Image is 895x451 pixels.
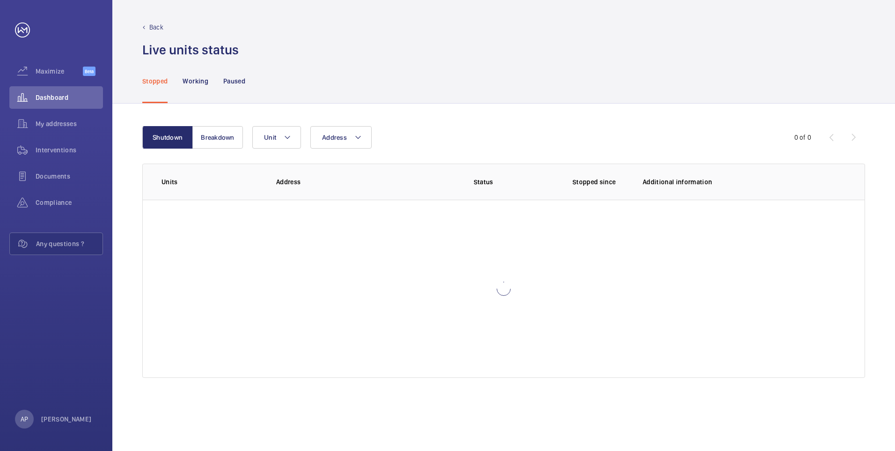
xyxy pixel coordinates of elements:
span: Beta [83,67,95,76]
button: Breakdown [192,126,243,149]
p: Stopped [142,76,168,86]
span: Maximize [36,67,83,76]
p: Back [149,23,163,32]
span: Dashboard [36,93,103,102]
p: Stopped since [572,177,628,187]
p: Status [416,177,550,187]
p: [PERSON_NAME] [41,414,92,424]
button: Unit [252,126,301,149]
span: Documents [36,172,103,181]
p: Paused [223,76,245,86]
span: Any questions ? [36,239,103,248]
p: Additional information [643,177,846,187]
button: Shutdown [142,126,193,149]
p: Units [161,177,261,187]
span: Unit [264,134,276,141]
button: Address [310,126,372,149]
h1: Live units status [142,41,239,59]
span: My addresses [36,119,103,128]
p: Address [276,177,409,187]
p: AP [21,414,28,424]
span: Interventions [36,145,103,155]
span: Compliance [36,198,103,207]
div: 0 of 0 [794,133,811,142]
span: Address [322,134,347,141]
p: Working [183,76,208,86]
